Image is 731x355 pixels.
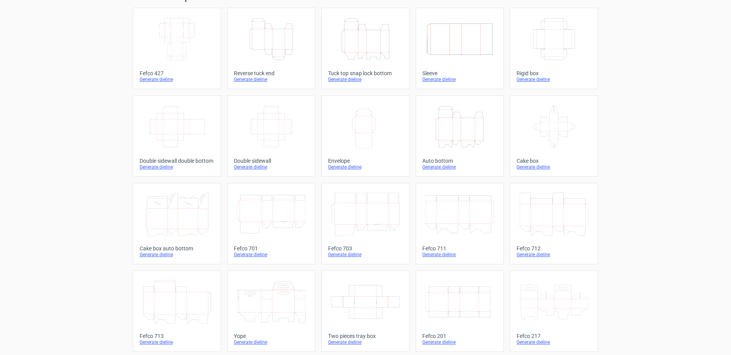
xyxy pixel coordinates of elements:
div: Fefco 713 [140,333,214,339]
div: Cake box [517,158,591,164]
div: Fefco 427 [140,70,214,76]
div: Generate dieline [517,252,591,258]
div: Generate dieline [328,164,403,170]
div: Fefco 703 [328,245,403,252]
div: Generate dieline [234,339,309,345]
div: Cake box auto bottom [140,245,214,252]
div: Generate dieline [517,76,591,83]
div: Envelope [328,158,403,164]
div: Fefco 711 [422,245,497,252]
div: Generate dieline [422,339,497,345]
a: Fefco 711Generate dieline [416,183,504,264]
a: Fefco 712Generate dieline [510,183,598,264]
div: Two pieces tray box [328,333,403,339]
a: Fefco 427Generate dieline [133,8,221,89]
a: Fefco 201Generate dieline [416,271,504,352]
div: Generate dieline [234,76,309,83]
div: Rigid box [517,70,591,76]
div: Auto bottom [422,158,497,164]
a: Double sidewall double bottomGenerate dieline [133,95,221,177]
div: Fefco 701 [234,245,309,252]
div: Generate dieline [422,164,497,170]
div: Reverse tuck end [234,70,309,76]
div: Fefco 712 [517,245,591,252]
a: Auto bottomGenerate dieline [416,95,504,177]
div: Generate dieline [517,339,591,345]
div: Generate dieline [422,252,497,258]
div: Generate dieline [328,76,403,83]
a: Two pieces tray boxGenerate dieline [321,271,410,352]
div: Double sidewall [234,158,309,164]
div: Generate dieline [234,252,309,258]
a: Cake box auto bottomGenerate dieline [133,183,221,264]
div: Generate dieline [140,164,214,170]
a: Double sidewallGenerate dieline [227,95,315,177]
div: Fefco 217 [517,333,591,339]
a: SleeveGenerate dieline [416,8,504,89]
div: Generate dieline [517,164,591,170]
div: Tuck top snap lock bottom [328,70,403,76]
a: Tuck top snap lock bottomGenerate dieline [321,8,410,89]
a: Fefco 703Generate dieline [321,183,410,264]
div: Generate dieline [140,76,214,83]
a: Fefco 217Generate dieline [510,271,598,352]
a: Cake boxGenerate dieline [510,95,598,177]
div: Double sidewall double bottom [140,158,214,164]
div: Sleeve [422,70,497,76]
a: Fefco 713Generate dieline [133,271,221,352]
a: Fefco 701Generate dieline [227,183,315,264]
a: EnvelopeGenerate dieline [321,95,410,177]
div: Generate dieline [422,76,497,83]
a: Rigid boxGenerate dieline [510,8,598,89]
div: Generate dieline [328,252,403,258]
div: Generate dieline [140,252,214,258]
a: Reverse tuck endGenerate dieline [227,8,315,89]
div: Yope [234,333,309,339]
div: Fefco 201 [422,333,497,339]
a: YopeGenerate dieline [227,271,315,352]
div: Generate dieline [234,164,309,170]
div: Generate dieline [328,339,403,345]
div: Generate dieline [140,339,214,345]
